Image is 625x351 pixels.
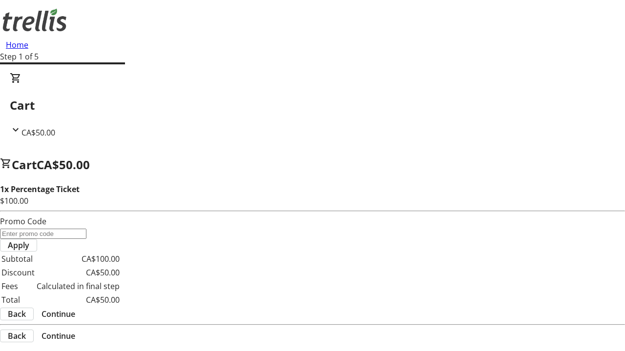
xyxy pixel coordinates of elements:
[8,239,29,251] span: Apply
[8,330,26,342] span: Back
[36,266,120,279] td: CA$50.00
[36,253,120,265] td: CA$100.00
[1,253,35,265] td: Subtotal
[8,308,26,320] span: Back
[1,293,35,306] td: Total
[36,280,120,292] td: Calculated in final step
[42,330,75,342] span: Continue
[21,127,55,138] span: CA$50.00
[10,97,615,114] h2: Cart
[36,293,120,306] td: CA$50.00
[34,330,83,342] button: Continue
[42,308,75,320] span: Continue
[12,156,37,173] span: Cart
[10,72,615,138] div: CartCA$50.00
[1,266,35,279] td: Discount
[1,280,35,292] td: Fees
[34,308,83,320] button: Continue
[37,156,90,173] span: CA$50.00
